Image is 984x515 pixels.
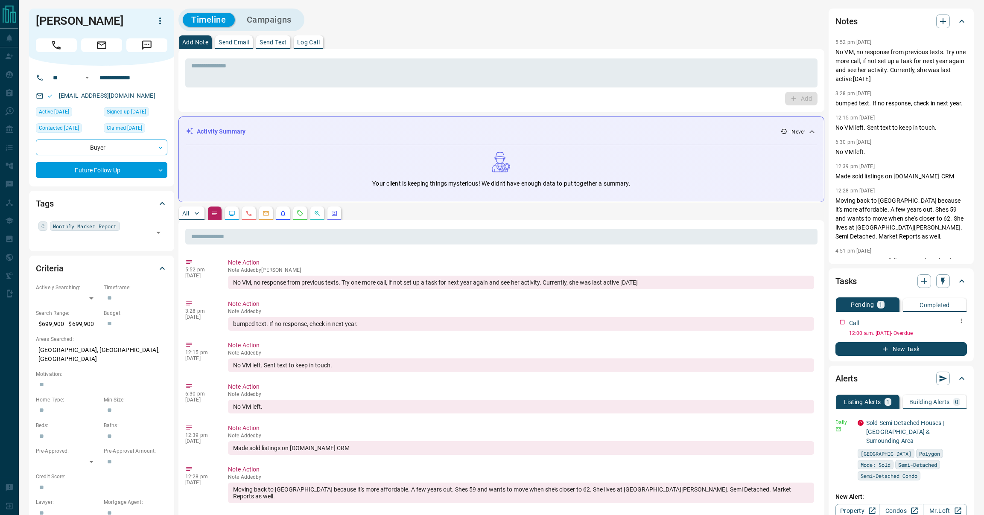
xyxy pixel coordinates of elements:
[263,210,269,217] svg: Emails
[197,127,245,136] p: Activity Summary
[185,438,215,444] p: [DATE]
[297,210,304,217] svg: Requests
[835,188,875,194] p: 12:28 pm [DATE]
[314,210,321,217] svg: Opportunities
[835,15,858,28] h2: Notes
[36,197,53,210] h2: Tags
[835,11,967,32] div: Notes
[36,343,167,366] p: [GEOGRAPHIC_DATA], [GEOGRAPHIC_DATA], [GEOGRAPHIC_DATA]
[835,115,875,121] p: 12:15 pm [DATE]
[36,447,99,455] p: Pre-Approved:
[835,342,967,356] button: New Task
[866,419,944,444] a: Sold Semi-Detached Houses | [GEOGRAPHIC_DATA] & Surrounding Area
[228,465,814,474] p: Note Action
[835,368,967,389] div: Alerts
[835,419,853,426] p: Daily
[849,329,967,337] p: 12:00 a.m. [DATE] - Overdue
[228,341,814,350] p: Note Action
[36,140,167,155] div: Buyer
[59,92,155,99] a: [EMAIL_ADDRESS][DOMAIN_NAME]
[228,210,235,217] svg: Lead Browsing Activity
[185,391,215,397] p: 6:30 pm
[228,267,814,273] p: Note Added by [PERSON_NAME]
[898,460,937,469] span: Semi-Detached
[835,426,841,432] svg: Email
[835,123,967,132] p: No VM left. Sent text to keep in touch.
[238,13,300,27] button: Campaigns
[36,422,99,429] p: Beds:
[36,193,167,214] div: Tags
[107,108,146,116] span: Signed up [DATE]
[861,460,891,469] span: Mode: Sold
[228,391,814,397] p: Note Added by
[228,382,814,391] p: Note Action
[835,256,967,274] p: No VM, sent text to follow up on thoughts for [GEOGRAPHIC_DATA] and to set up listing alerts.
[185,397,215,403] p: [DATE]
[36,107,99,119] div: Sat Feb 18 2023
[228,424,814,433] p: Note Action
[53,222,117,230] span: Monthly Market Report
[260,39,287,45] p: Send Text
[185,432,215,438] p: 12:39 pm
[183,13,235,27] button: Timeline
[920,302,950,308] p: Completed
[36,396,99,404] p: Home Type:
[36,123,99,135] div: Thu Feb 16 2023
[104,123,167,135] div: Mon Jan 09 2023
[835,48,967,84] p: No VM, no response from previous texts. Try one more call, if not set up a task for next year aga...
[126,38,167,52] span: Message
[789,128,805,136] p: - Never
[835,39,872,45] p: 5:52 pm [DATE]
[47,93,53,99] svg: Email Valid
[851,302,874,308] p: Pending
[835,372,858,385] h2: Alerts
[104,396,167,404] p: Min Size:
[36,284,99,291] p: Actively Searching:
[331,210,338,217] svg: Agent Actions
[186,124,817,140] div: Activity Summary- Never
[835,271,967,291] div: Tasks
[835,148,967,157] p: No VM left.
[185,314,215,320] p: [DATE]
[228,433,814,439] p: Note Added by
[185,355,215,361] p: [DATE]
[835,492,967,501] p: New Alert:
[104,107,167,119] div: Wed Oct 23 2019
[228,483,814,503] div: Moving back to [GEOGRAPHIC_DATA] because it's more affordable. A few years out. Shes 59 and wants...
[185,349,215,355] p: 12:15 pm
[835,90,872,96] p: 3:28 pm [DATE]
[36,317,99,331] p: $699,900 - $699,900
[104,447,167,455] p: Pre-Approval Amount:
[185,267,215,273] p: 5:52 pm
[844,399,881,405] p: Listing Alerts
[107,124,142,132] span: Claimed [DATE]
[36,262,64,275] h2: Criteria
[835,172,967,181] p: Made sold listings on [DOMAIN_NAME] CRM
[104,309,167,317] p: Budget:
[82,73,92,83] button: Open
[211,210,218,217] svg: Notes
[36,38,77,52] span: Call
[835,248,872,254] p: 4:51 pm [DATE]
[36,14,140,28] h1: [PERSON_NAME]
[955,399,958,405] p: 0
[879,302,882,308] p: 1
[228,300,814,308] p: Note Action
[919,449,940,458] span: Polygon
[36,309,99,317] p: Search Range:
[849,319,859,328] p: Call
[835,196,967,241] p: Moving back to [GEOGRAPHIC_DATA] because it's more affordable. A few years out. Shes 59 and wants...
[39,124,79,132] span: Contacted [DATE]
[41,222,44,230] span: C
[835,274,857,288] h2: Tasks
[835,99,967,108] p: bumped text. If no response, check in next year.
[297,39,320,45] p: Log Call
[36,370,167,378] p: Motivation:
[104,422,167,429] p: Baths:
[182,39,208,45] p: Add Note
[228,350,814,356] p: Note Added by
[228,400,814,413] div: No VM left.
[39,108,69,116] span: Active [DATE]
[228,474,814,480] p: Note Added by
[36,335,167,343] p: Areas Searched:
